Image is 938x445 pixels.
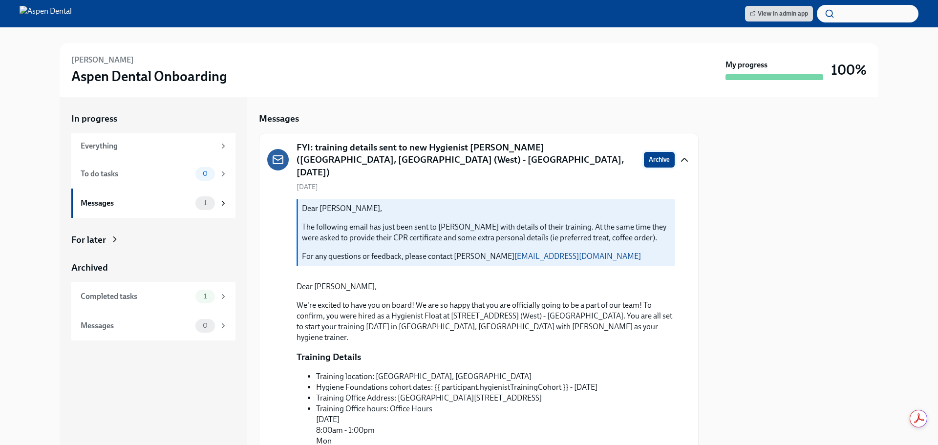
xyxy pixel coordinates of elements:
[71,233,235,246] a: For later
[71,189,235,218] a: Messages1
[81,320,192,331] div: Messages
[297,351,361,363] p: Training Details
[71,133,235,159] a: Everything
[831,61,867,79] h3: 100%
[297,141,636,179] h5: FYI: training details sent to new Hygienist [PERSON_NAME] ([GEOGRAPHIC_DATA], [GEOGRAPHIC_DATA] (...
[71,261,235,274] a: Archived
[71,112,235,125] a: In progress
[745,6,813,21] a: View in admin app
[81,141,215,151] div: Everything
[71,159,235,189] a: To do tasks0
[316,393,675,403] li: Training Office Address: [GEOGRAPHIC_DATA][STREET_ADDRESS]
[302,251,671,262] p: For any questions or feedback, please contact [PERSON_NAME]
[302,222,671,243] p: The following email has just been sent to [PERSON_NAME] with details of their training. At the sa...
[644,152,675,168] button: Archive
[198,293,213,300] span: 1
[81,169,192,179] div: To do tasks
[316,382,675,393] li: Hygiene Foundations cohort dates: {{ participant.hygienistTrainingCohort }} - [DATE]
[71,55,134,65] h6: [PERSON_NAME]
[297,300,675,343] p: We're excited to have you on board! We are so happy that you are officially going to be a part of...
[71,67,227,85] h3: Aspen Dental Onboarding
[316,371,675,382] li: Training location: [GEOGRAPHIC_DATA], [GEOGRAPHIC_DATA]
[197,322,213,329] span: 0
[514,252,641,261] a: [EMAIL_ADDRESS][DOMAIN_NAME]
[259,112,299,125] h5: Messages
[20,6,72,21] img: Aspen Dental
[297,281,675,292] p: Dear [PERSON_NAME],
[198,199,213,207] span: 1
[81,291,192,302] div: Completed tasks
[725,60,767,70] strong: My progress
[649,155,670,165] span: Archive
[81,198,192,209] div: Messages
[71,311,235,340] a: Messages0
[71,282,235,311] a: Completed tasks1
[750,9,808,19] span: View in admin app
[302,203,671,214] p: Dear [PERSON_NAME],
[197,170,213,177] span: 0
[71,233,106,246] div: For later
[297,182,318,191] span: [DATE]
